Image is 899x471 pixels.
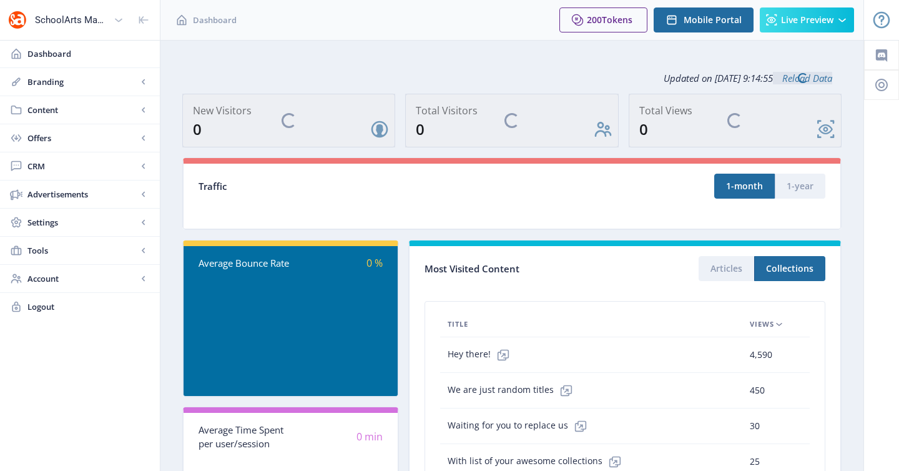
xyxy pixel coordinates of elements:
[27,272,137,285] span: Account
[27,104,137,116] span: Content
[773,72,832,84] a: Reload Data
[27,300,150,313] span: Logout
[448,378,579,403] span: We are just random titles
[27,132,137,144] span: Offers
[193,14,237,26] span: Dashboard
[775,174,825,199] button: 1-year
[448,317,468,332] span: Title
[27,160,137,172] span: CRM
[714,174,775,199] button: 1-month
[27,244,137,257] span: Tools
[7,10,27,30] img: properties.app_icon.png
[699,256,754,281] button: Articles
[602,14,632,26] span: Tokens
[754,256,825,281] button: Collections
[27,47,150,60] span: Dashboard
[199,423,291,451] div: Average Time Spent per user/session
[448,342,516,367] span: Hey there!
[27,188,137,201] span: Advertisements
[654,7,754,32] button: Mobile Portal
[750,419,760,434] span: 30
[27,216,137,229] span: Settings
[425,259,625,279] div: Most Visited Content
[750,347,772,362] span: 4,590
[760,7,854,32] button: Live Preview
[750,454,760,469] span: 25
[750,317,774,332] span: Views
[199,179,512,194] div: Traffic
[781,15,833,25] span: Live Preview
[182,62,842,94] div: Updated on [DATE] 9:14:55
[291,430,383,444] div: 0 min
[750,383,765,398] span: 450
[448,414,593,439] span: Waiting for you to replace us
[199,256,291,270] div: Average Bounce Rate
[559,7,647,32] button: 200Tokens
[35,6,109,34] div: SchoolArts Magazine
[366,256,383,270] span: 0 %
[27,76,137,88] span: Branding
[684,15,742,25] span: Mobile Portal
